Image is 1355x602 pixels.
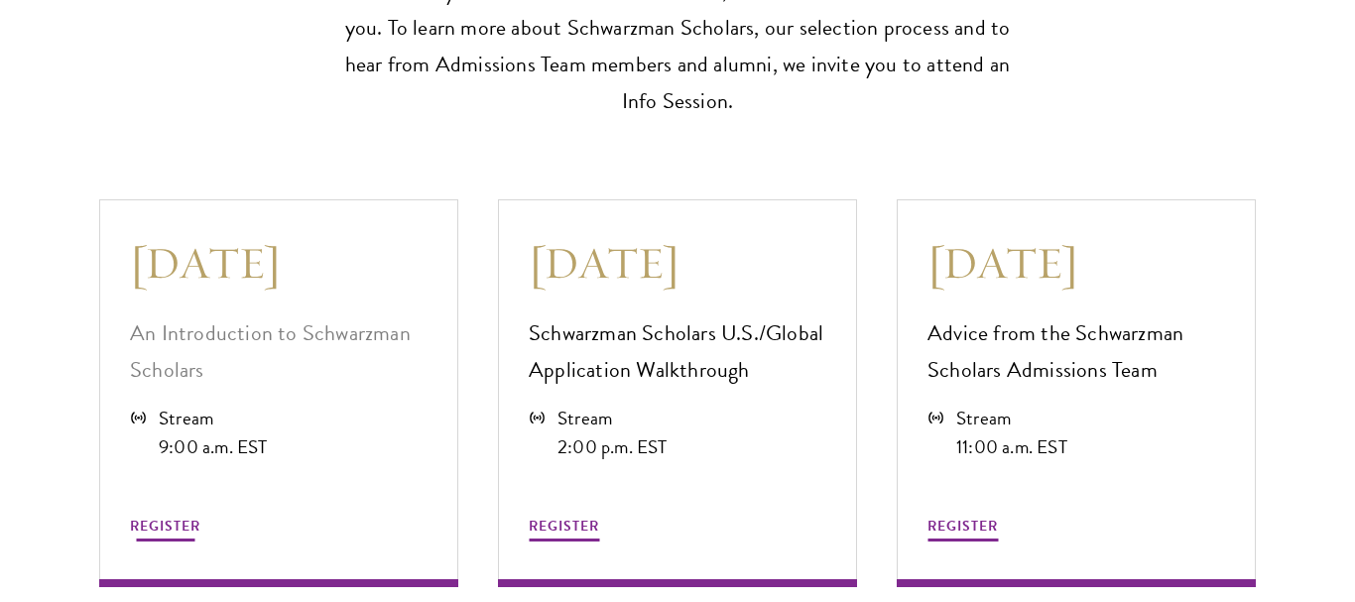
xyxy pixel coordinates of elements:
[159,432,268,461] div: 9:00 a.m. EST
[99,199,458,587] a: [DATE] An Introduction to Schwarzman Scholars Stream 9:00 a.m. EST REGISTER
[130,516,200,537] span: REGISTER
[927,514,998,544] button: REGISTER
[529,315,826,389] p: Schwarzman Scholars U.S./Global Application Walkthrough
[897,199,1256,587] a: [DATE] Advice from the Schwarzman Scholars Admissions Team Stream 11:00 a.m. EST REGISTER
[130,235,428,291] h3: [DATE]
[130,514,200,544] button: REGISTER
[927,315,1225,389] p: Advice from the Schwarzman Scholars Admissions Team
[927,516,998,537] span: REGISTER
[927,235,1225,291] h3: [DATE]
[557,432,668,461] div: 2:00 p.m. EST
[529,514,599,544] button: REGISTER
[130,315,428,389] p: An Introduction to Schwarzman Scholars
[529,235,826,291] h3: [DATE]
[956,404,1067,432] div: Stream
[498,199,857,587] a: [DATE] Schwarzman Scholars U.S./Global Application Walkthrough Stream 2:00 p.m. EST REGISTER
[956,432,1067,461] div: 11:00 a.m. EST
[557,404,668,432] div: Stream
[529,516,599,537] span: REGISTER
[159,404,268,432] div: Stream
